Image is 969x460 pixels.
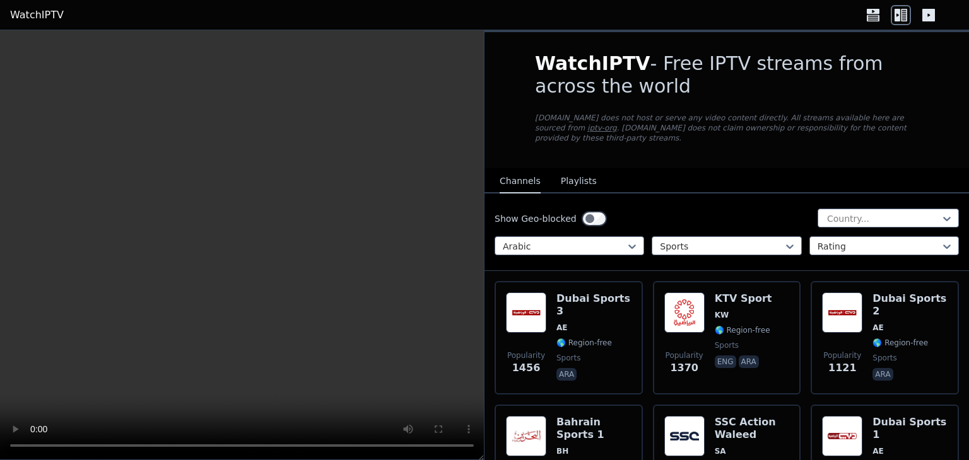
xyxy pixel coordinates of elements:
[823,350,861,360] span: Popularity
[872,292,948,318] h6: Dubai Sports 2
[715,355,736,368] p: eng
[715,416,790,441] h6: SSC Action Waleed
[535,52,919,98] h1: - Free IPTV streams from across the world
[561,170,597,193] button: Playlists
[872,353,896,363] span: sports
[828,360,857,376] span: 1121
[506,292,546,333] img: Dubai Sports 3
[715,292,772,305] h6: KTV Sport
[556,368,577,381] p: ara
[872,446,883,456] span: AE
[10,8,64,23] a: WatchIPTV
[512,360,541,376] span: 1456
[822,416,862,456] img: Dubai Sports 1
[715,310,729,320] span: KW
[664,292,705,333] img: KTV Sport
[670,360,698,376] span: 1370
[872,323,883,333] span: AE
[495,212,577,225] label: Show Geo-blocked
[556,292,631,318] h6: Dubai Sports 3
[872,338,928,348] span: 🌎 Region-free
[556,353,580,363] span: sports
[664,416,705,456] img: SSC Action Waleed
[556,416,631,441] h6: Bahrain Sports 1
[715,446,726,456] span: SA
[715,325,770,335] span: 🌎 Region-free
[872,416,948,441] h6: Dubai Sports 1
[822,292,862,333] img: Dubai Sports 2
[666,350,703,360] span: Popularity
[500,170,541,193] button: Channels
[587,124,617,132] a: iptv-org
[507,350,545,360] span: Popularity
[556,323,567,333] span: AE
[535,113,919,143] p: [DOMAIN_NAME] does not host or serve any video content directly. All streams available here are s...
[535,52,650,74] span: WatchIPTV
[715,340,739,350] span: sports
[506,416,546,456] img: Bahrain Sports 1
[739,355,759,368] p: ara
[556,338,612,348] span: 🌎 Region-free
[872,368,893,381] p: ara
[556,446,568,456] span: BH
